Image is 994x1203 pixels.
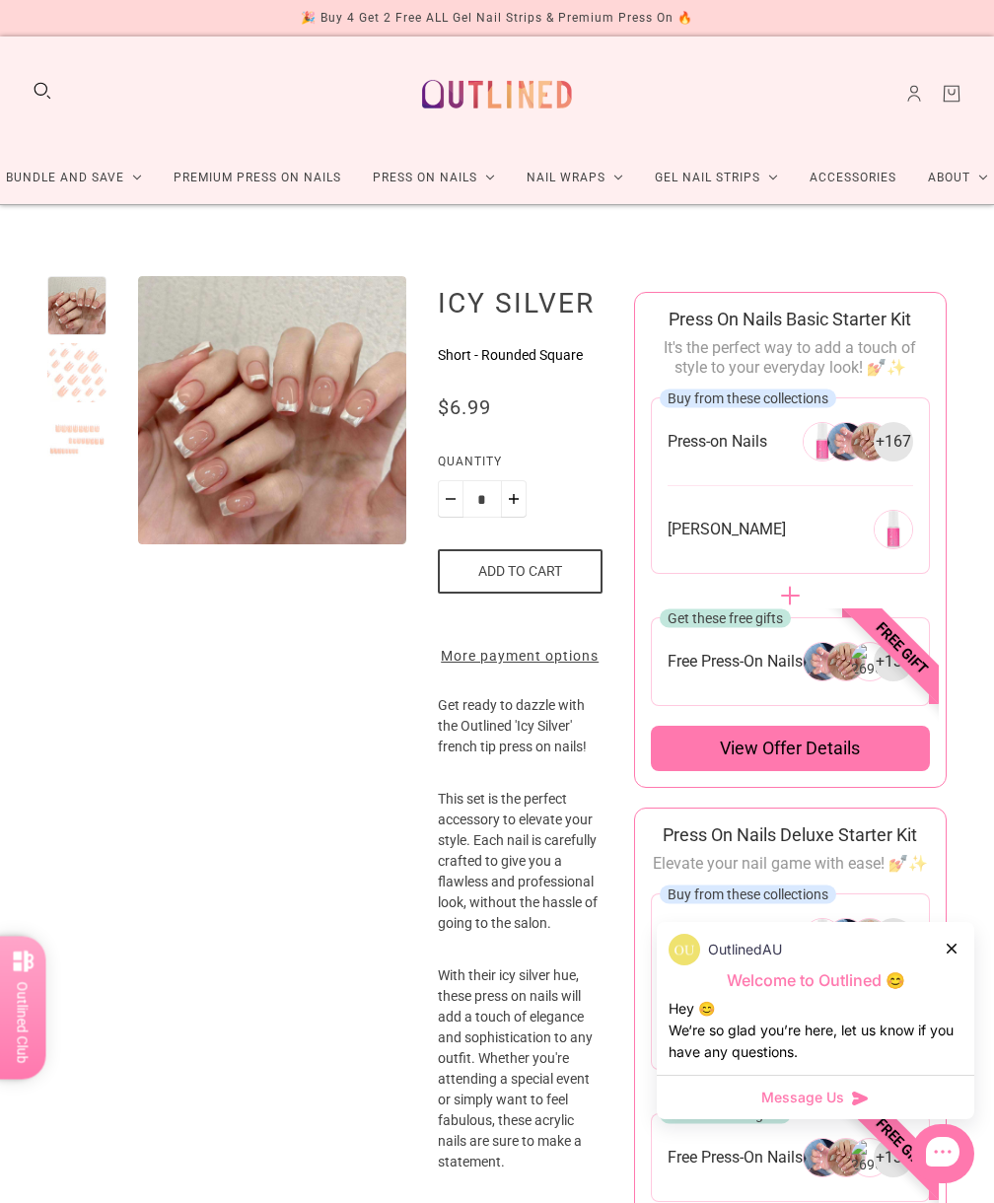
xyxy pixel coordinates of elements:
a: More payment options [438,646,603,667]
p: OutlinedAU [708,939,782,960]
a: Outlined [410,52,584,136]
button: Minus [438,480,463,518]
img: 266304946256-1 [826,918,866,957]
span: It's the perfect way to add a touch of style to your everyday look! 💅✨ [664,338,916,377]
a: Gel Nail Strips [639,152,794,204]
label: Quantity [438,452,603,480]
span: Get these free gifts [668,609,783,625]
span: Press On Nails Basic Starter Kit [669,309,911,329]
img: 266304946256-0 [803,422,842,461]
modal-trigger: Enlarge product image [138,276,406,544]
a: Account [903,83,925,105]
img: 266304946256-0 [803,918,842,957]
img: data:image/png;base64,iVBORw0KGgoAAAANSUhEUgAAACQAAAAkCAYAAADhAJiYAAAAAXNSR0IArs4c6QAAAERlWElmTU0... [669,934,700,965]
p: Welcome to Outlined 😊 [669,970,962,991]
img: Icy Silver [138,276,406,544]
h1: Icy Silver [438,286,603,319]
p: This set is the perfect accessory to elevate your style. Each nail is carefully crafted to give y... [438,789,603,965]
span: Free Press-On Nails [668,651,803,672]
button: Search [32,80,53,102]
a: Nail Wraps [511,152,639,204]
span: View offer details [720,737,860,760]
span: Free Press-On Nails [668,1147,803,1168]
p: Get ready to dazzle with the Outlined 'Icy Silver' french tip press on nails! [438,695,603,789]
span: Buy from these collections [668,885,828,901]
span: + 167 [876,431,911,453]
span: Buy from these collections [668,389,828,405]
div: 🎉 Buy 4 Get 2 Free ALL Gel Nail Strips & Premium Press On 🔥 [301,8,693,29]
a: Accessories [794,152,912,204]
button: Add to cart [438,549,603,594]
div: Hey 😊 We‘re so glad you’re here, let us know if you have any questions. [669,998,962,1063]
span: $6.99 [438,395,491,419]
img: 266304946256-1 [826,422,866,461]
span: Press On Nails Deluxe Starter Kit [663,824,917,845]
span: Message Us [761,1088,844,1107]
span: Free gift [814,560,990,737]
img: 266304946256-2 [850,422,889,461]
a: Premium Press On Nails [158,152,357,204]
a: Cart [941,83,962,105]
span: Press-on Nails [668,431,767,452]
button: Plus [501,480,527,518]
span: Elevate your nail game with ease! 💅✨ [653,854,928,873]
p: Short - Rounded Square [438,345,603,366]
img: 266304946256-2 [850,918,889,957]
a: Press On Nails [357,152,511,204]
span: [PERSON_NAME] [668,519,786,539]
img: 269291651152-0 [874,510,913,549]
